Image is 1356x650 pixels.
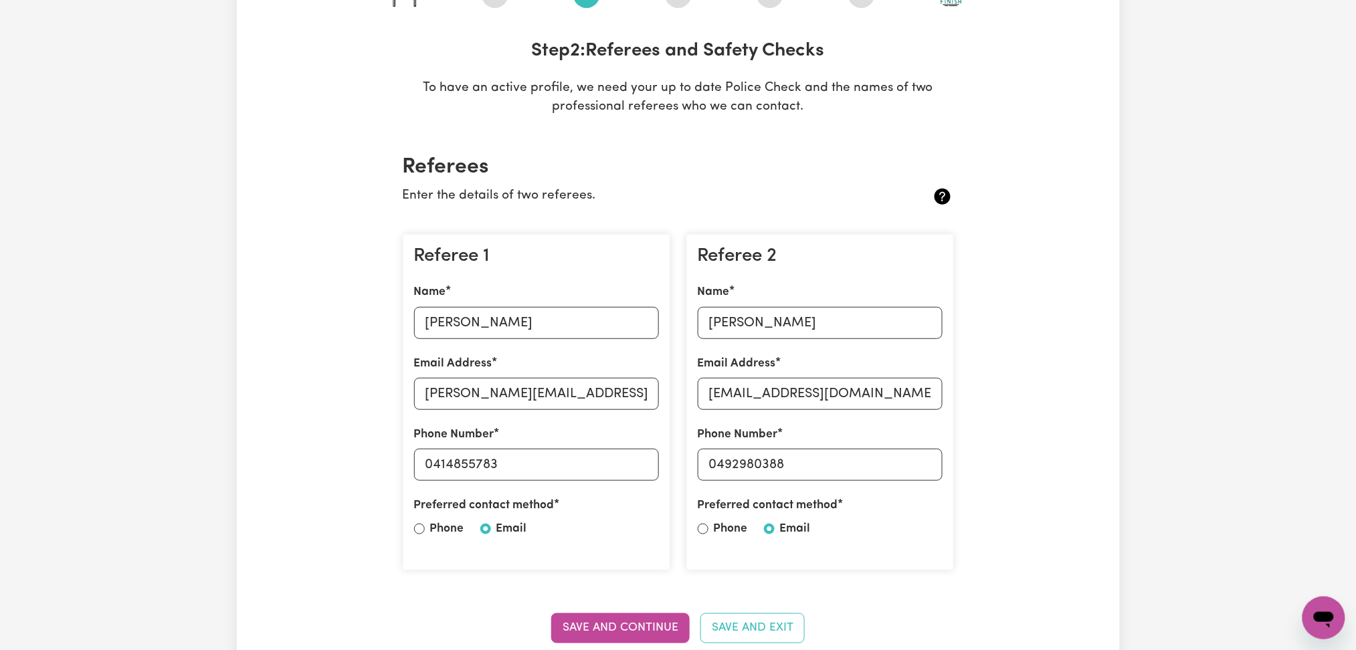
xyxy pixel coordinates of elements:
label: Phone Number [414,426,494,443]
p: To have an active profile, we need your up to date Police Check and the names of two professional... [392,79,965,118]
label: Preferred contact method [414,497,555,514]
p: Enter the details of two referees. [403,187,862,206]
button: Save and Exit [700,613,805,643]
label: Email Address [698,355,776,372]
label: Email [496,520,527,538]
label: Name [414,284,446,301]
label: Phone [430,520,464,538]
h3: Step 2 : Referees and Safety Checks [392,40,965,63]
label: Phone Number [698,426,778,443]
h3: Referee 1 [414,245,659,268]
label: Email [780,520,811,538]
h2: Referees [403,154,954,180]
label: Preferred contact method [698,497,838,514]
label: Email Address [414,355,492,372]
h3: Referee 2 [698,245,943,268]
label: Name [698,284,730,301]
button: Save and Continue [551,613,690,643]
label: Phone [714,520,748,538]
iframe: Button to launch messaging window [1302,597,1345,639]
